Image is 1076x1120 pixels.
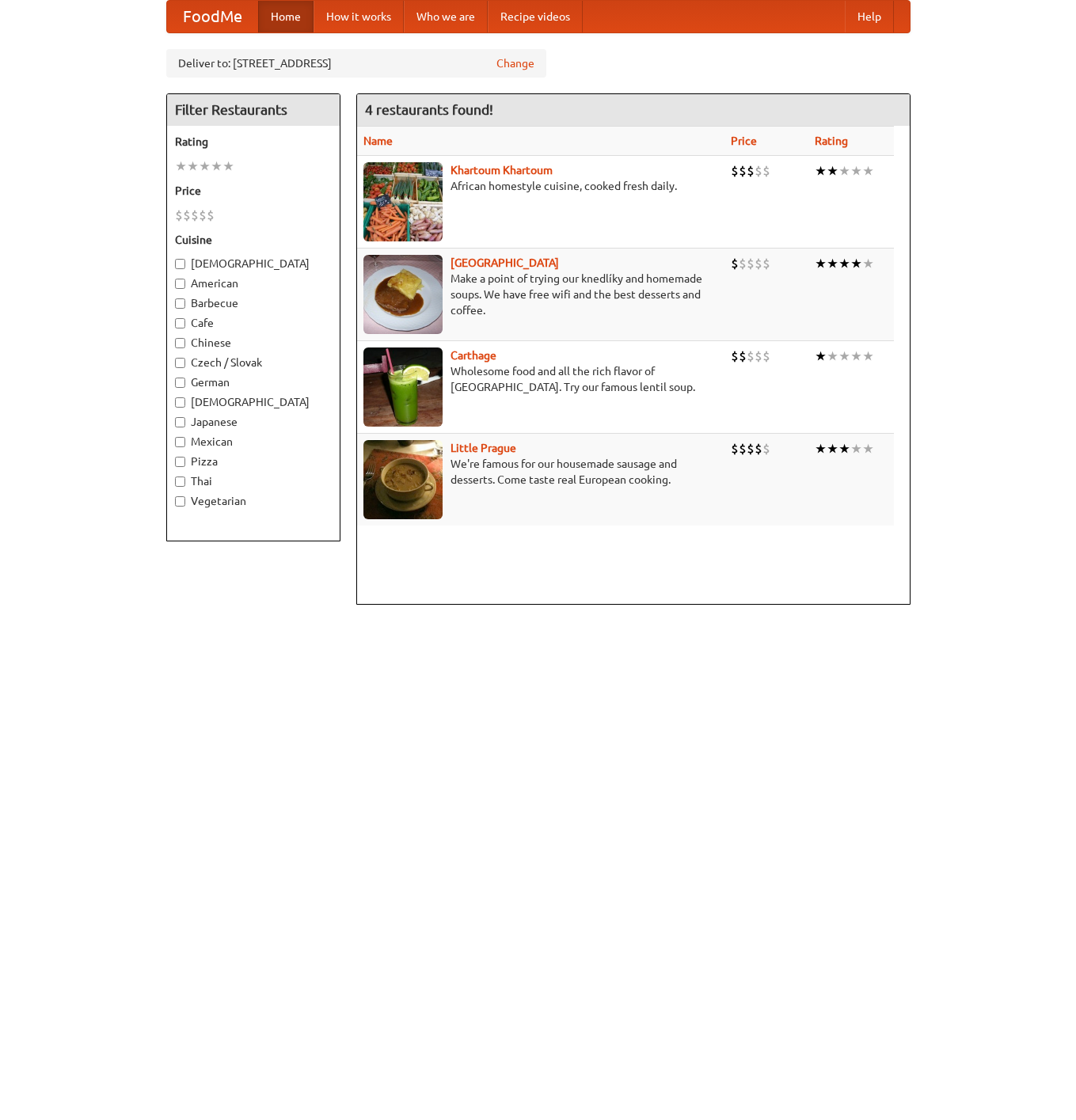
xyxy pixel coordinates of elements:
[175,457,185,467] input: Pizza
[838,347,850,365] li: ★
[762,162,770,180] li: $
[755,162,762,180] li: $
[755,255,762,272] li: $
[850,162,862,180] li: ★
[739,347,747,365] li: $
[363,456,718,488] p: We're famous for our housemade sausage and desserts. Come taste real European cooking.
[167,94,340,126] h4: Filter Restaurants
[363,135,393,147] a: Name
[850,440,862,457] li: ★
[862,255,874,272] li: ★
[739,162,747,180] li: $
[175,259,185,269] input: [DEMOGRAPHIC_DATA]
[175,207,183,224] li: $
[731,347,739,365] li: $
[175,335,332,351] label: Chinese
[175,295,332,311] label: Barbecue
[731,162,739,180] li: $
[207,207,215,224] li: $
[451,442,516,454] a: Little Prague
[175,476,185,487] input: Thai
[258,1,314,32] a: Home
[175,374,332,390] label: German
[815,162,827,180] li: ★
[167,1,258,32] a: FoodMe
[175,496,185,507] input: Vegetarian
[363,271,718,318] p: Make a point of trying our knedlíky and homemade soups. We have free wifi and the best desserts a...
[838,255,850,272] li: ★
[850,347,862,365] li: ★
[175,158,187,175] li: ★
[175,397,185,408] input: [DEMOGRAPHIC_DATA]
[838,440,850,457] li: ★
[815,135,848,147] a: Rating
[747,347,755,365] li: $
[747,255,755,272] li: $
[862,440,874,457] li: ★
[199,158,211,175] li: ★
[175,275,332,291] label: American
[175,434,332,450] label: Mexican
[166,49,546,78] div: Deliver to: [STREET_ADDRESS]
[175,256,332,271] label: [DEMOGRAPHIC_DATA]
[827,162,838,180] li: ★
[363,363,718,395] p: Wholesome food and all the rich flavor of [GEOGRAPHIC_DATA]. Try our famous lentil soup.
[175,298,185,309] input: Barbecue
[363,440,443,519] img: littleprague.jpg
[191,207,199,224] li: $
[755,440,762,457] li: $
[845,1,894,32] a: Help
[827,255,838,272] li: ★
[211,158,222,175] li: ★
[731,440,739,457] li: $
[451,256,559,269] a: [GEOGRAPHIC_DATA]
[747,162,755,180] li: $
[183,207,191,224] li: $
[175,437,185,447] input: Mexican
[363,162,443,241] img: khartoum.jpg
[363,178,718,194] p: African homestyle cuisine, cooked fresh daily.
[175,315,332,331] label: Cafe
[451,349,496,362] a: Carthage
[175,134,332,150] h5: Rating
[862,162,874,180] li: ★
[731,135,757,147] a: Price
[175,473,332,489] label: Thai
[175,378,185,388] input: German
[827,347,838,365] li: ★
[451,164,553,177] a: Khartoum Khartoum
[838,162,850,180] li: ★
[175,318,185,328] input: Cafe
[755,347,762,365] li: $
[175,394,332,410] label: [DEMOGRAPHIC_DATA]
[365,102,493,117] ng-pluralize: 4 restaurants found!
[815,347,827,365] li: ★
[363,347,443,427] img: carthage.jpg
[175,414,332,430] label: Japanese
[199,207,207,224] li: $
[314,1,404,32] a: How it works
[731,255,739,272] li: $
[175,454,332,469] label: Pizza
[175,232,332,248] h5: Cuisine
[175,338,185,348] input: Chinese
[404,1,488,32] a: Who we are
[815,440,827,457] li: ★
[175,358,185,368] input: Czech / Slovak
[762,255,770,272] li: $
[496,55,534,71] a: Change
[739,255,747,272] li: $
[739,440,747,457] li: $
[488,1,583,32] a: Recipe videos
[815,255,827,272] li: ★
[175,279,185,289] input: American
[175,493,332,509] label: Vegetarian
[850,255,862,272] li: ★
[827,440,838,457] li: ★
[363,255,443,334] img: czechpoint.jpg
[175,183,332,199] h5: Price
[175,417,185,427] input: Japanese
[175,355,332,370] label: Czech / Slovak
